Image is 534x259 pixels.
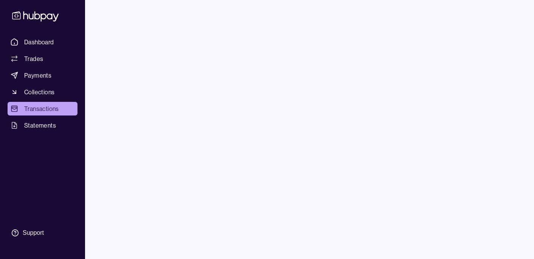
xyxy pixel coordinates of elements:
a: Statements [8,119,77,132]
span: Payments [24,71,51,80]
span: Trades [24,54,43,63]
a: Trades [8,52,77,66]
a: Collections [8,85,77,99]
span: Collections [24,87,54,97]
div: Support [23,229,44,237]
span: Dashboard [24,37,54,47]
span: Transactions [24,104,59,113]
a: Dashboard [8,35,77,49]
a: Support [8,225,77,241]
span: Statements [24,121,56,130]
a: Transactions [8,102,77,115]
a: Payments [8,69,77,82]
